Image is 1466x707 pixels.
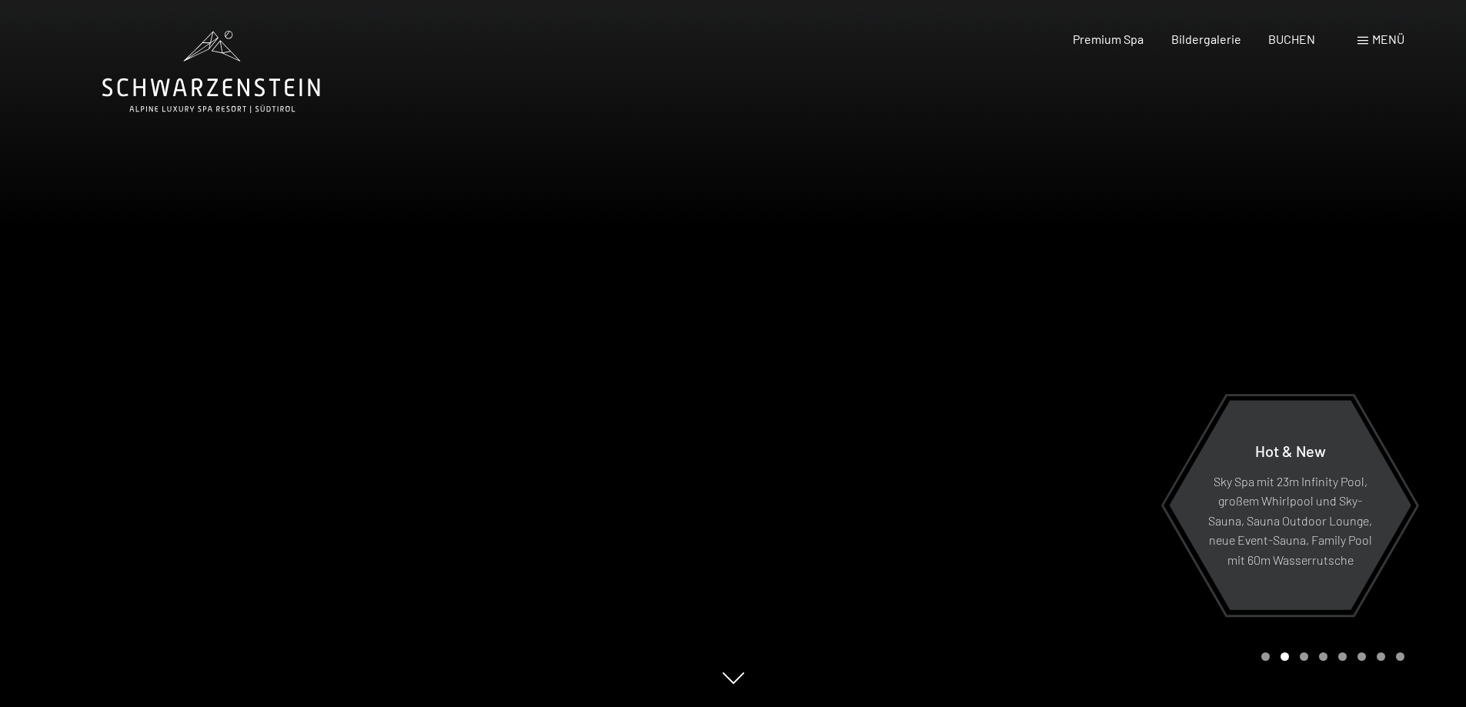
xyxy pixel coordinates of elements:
div: Carousel Pagination [1256,652,1404,661]
div: Carousel Page 2 (Current Slide) [1281,652,1289,661]
div: Carousel Page 6 [1357,652,1366,661]
a: Hot & New Sky Spa mit 23m Infinity Pool, großem Whirlpool und Sky-Sauna, Sauna Outdoor Lounge, ne... [1168,399,1412,611]
span: Menü [1372,32,1404,46]
a: Premium Spa [1073,32,1144,46]
div: Carousel Page 4 [1319,652,1327,661]
div: Carousel Page 1 [1261,652,1270,661]
a: BUCHEN [1268,32,1315,46]
span: Hot & New [1255,441,1326,459]
div: Carousel Page 7 [1377,652,1385,661]
div: Carousel Page 3 [1300,652,1308,661]
p: Sky Spa mit 23m Infinity Pool, großem Whirlpool und Sky-Sauna, Sauna Outdoor Lounge, neue Event-S... [1207,471,1374,569]
a: Bildergalerie [1171,32,1241,46]
div: Carousel Page 8 [1396,652,1404,661]
div: Carousel Page 5 [1338,652,1347,661]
